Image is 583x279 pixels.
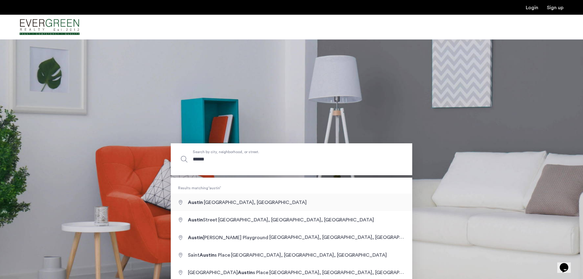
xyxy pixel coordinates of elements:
[526,5,538,10] a: Login
[188,270,269,275] span: [GEOGRAPHIC_DATA] s Place
[269,270,425,275] span: [GEOGRAPHIC_DATA], [GEOGRAPHIC_DATA], [GEOGRAPHIC_DATA]
[557,254,577,273] iframe: chat widget
[269,235,425,240] span: [GEOGRAPHIC_DATA], [GEOGRAPHIC_DATA], [GEOGRAPHIC_DATA]
[188,217,218,222] span: Street
[20,16,80,39] img: logo
[200,253,215,258] span: Austin
[171,143,412,175] input: Apartment Search
[218,217,374,222] span: [GEOGRAPHIC_DATA], [GEOGRAPHIC_DATA], [GEOGRAPHIC_DATA]
[231,253,387,258] span: [GEOGRAPHIC_DATA], [GEOGRAPHIC_DATA], [GEOGRAPHIC_DATA]
[204,200,307,205] span: [GEOGRAPHIC_DATA], [GEOGRAPHIC_DATA]
[188,217,203,222] span: Austin
[193,149,362,155] span: Search by city, neighborhood, or street.
[188,253,231,258] span: Saint s Place
[188,235,269,240] span: [PERSON_NAME] Playground
[20,16,80,39] a: Cazamio Logo
[238,270,253,275] span: Austin
[208,186,221,190] q: austin
[171,185,412,191] span: Results matching
[188,200,203,205] span: Austin
[188,235,203,240] span: Austin
[547,5,563,10] a: Registration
